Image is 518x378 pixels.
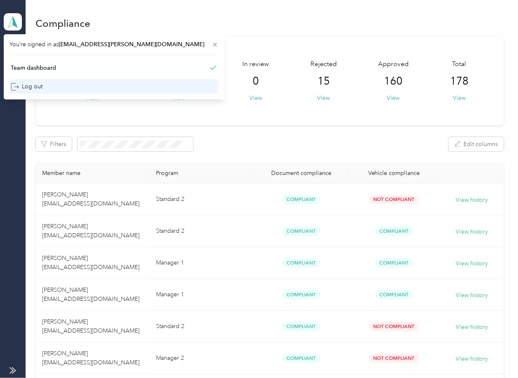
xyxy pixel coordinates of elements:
[375,258,413,268] span: Compliant
[456,227,488,236] button: View history
[9,40,218,49] span: You’re signed in as
[149,215,255,247] td: Standard 2
[369,322,419,331] span: Not Compliant
[282,322,320,331] span: Compliant
[282,354,320,363] span: Compliant
[42,350,140,366] span: [PERSON_NAME] [EMAIL_ADDRESS][DOMAIN_NAME]
[35,137,72,151] button: Filters
[149,311,255,343] td: Standard 2
[378,59,409,69] span: Approved
[472,332,518,378] iframe: Everlance-gr Chat Button Frame
[375,290,413,300] span: Compliant
[42,255,140,271] span: [PERSON_NAME] [EMAIL_ADDRESS][DOMAIN_NAME]
[317,75,330,88] span: 15
[369,354,419,363] span: Not Compliant
[262,170,341,177] div: Document compliance
[42,318,140,334] span: [PERSON_NAME] [EMAIL_ADDRESS][DOMAIN_NAME]
[59,41,204,48] span: [EMAIL_ADDRESS][PERSON_NAME][DOMAIN_NAME]
[282,258,320,268] span: Compliant
[282,195,320,204] span: Compliant
[384,75,403,88] span: 160
[253,75,259,88] span: 0
[456,354,488,364] button: View history
[35,163,149,184] th: Member name
[249,94,262,102] button: View
[310,59,337,69] span: Rejected
[375,227,413,236] span: Compliant
[35,19,90,28] h1: Compliance
[387,94,400,102] button: View
[42,223,140,239] span: [PERSON_NAME] [EMAIL_ADDRESS][DOMAIN_NAME]
[450,75,468,88] span: 178
[11,64,56,72] div: Team dashboard
[449,137,504,151] button: Edit columns
[456,323,488,332] button: View history
[354,170,434,177] div: Vehicle compliance
[149,184,255,215] td: Standard 2
[453,94,466,102] button: View
[149,279,255,311] td: Manager 1
[456,196,488,205] button: View history
[369,195,419,204] span: Not Compliant
[149,163,255,184] th: Program
[317,94,330,102] button: View
[282,290,320,300] span: Compliant
[149,343,255,374] td: Manager 2
[456,259,488,268] button: View history
[11,82,43,91] div: Log out
[452,59,466,69] span: Total
[42,286,140,302] span: [PERSON_NAME] [EMAIL_ADDRESS][DOMAIN_NAME]
[282,227,320,236] span: Compliant
[242,59,269,69] span: In review
[42,191,140,207] span: [PERSON_NAME] [EMAIL_ADDRESS][DOMAIN_NAME]
[149,247,255,279] td: Manager 1
[456,291,488,300] button: View history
